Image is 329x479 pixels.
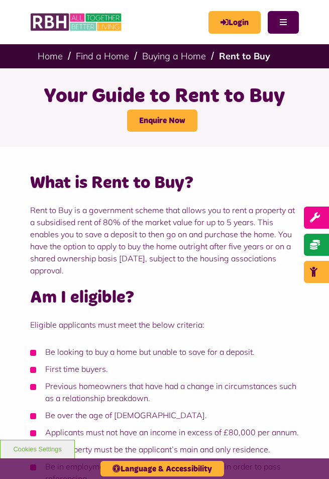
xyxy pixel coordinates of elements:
[30,409,299,421] li: Be over the age of [DEMOGRAPHIC_DATA].
[30,380,299,404] li: Previous homeowners that have had a change in circumstances such as a relationship breakdown.
[208,11,261,34] a: MyRBH
[13,83,316,110] h1: Your Guide to Rent to Buy
[284,434,329,479] iframe: Netcall Web Assistant for live chat
[100,461,224,476] button: Language & Accessibility
[268,11,299,34] button: Navigation
[30,319,299,331] p: Eligible applicants must meet the below criteria:
[30,172,299,194] h2: What is Rent to Buy?
[30,346,299,358] li: Be looking to buy a home but unable to save for a deposit.
[30,286,299,309] h2: Am I eligible?
[30,204,299,276] p: Rent to Buy is a government scheme that allows you to rent a property at a subsidised rent of 80%...
[30,10,123,34] img: RBH
[219,50,270,62] a: Rent to Buy
[76,50,129,62] a: Find a Home
[142,50,206,62] a: Buying a Home
[127,110,197,132] a: Enquire Now
[30,443,299,455] li: The property must be the applicant’s main and only residence.
[30,426,299,438] li: Applicants must not have an income in excess of £80,000 per annum.
[38,50,63,62] a: Home
[30,363,299,375] li: First time buyers.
